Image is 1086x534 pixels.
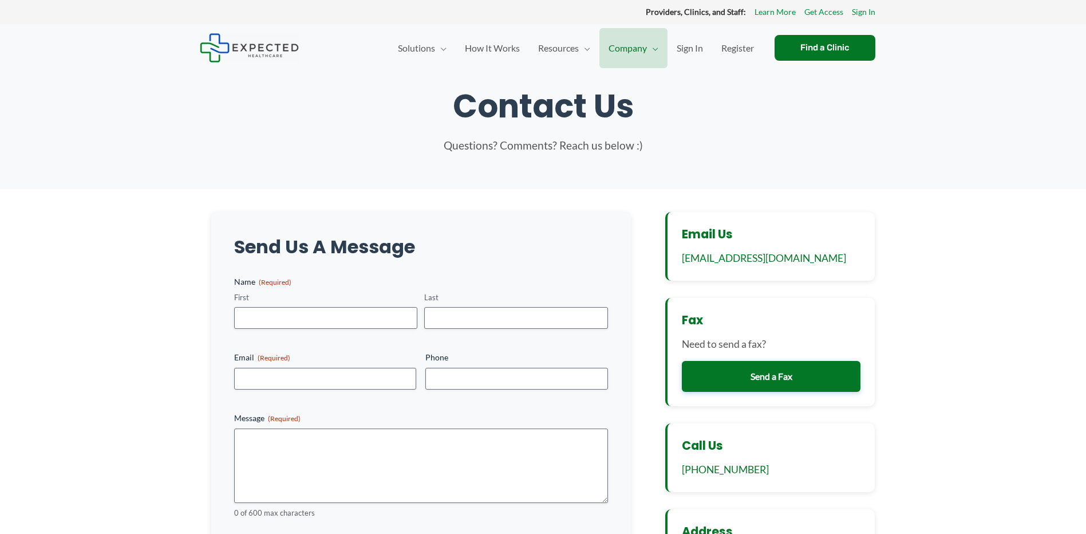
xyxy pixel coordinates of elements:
[682,226,861,242] h3: Email Us
[682,252,846,264] a: [EMAIL_ADDRESS][DOMAIN_NAME]
[456,28,529,68] a: How It Works
[682,312,861,328] h3: Fax
[259,278,291,286] span: (Required)
[721,28,754,68] span: Register
[372,137,715,155] p: Questions? Comments? Reach us below :)
[465,28,520,68] span: How It Works
[234,292,418,303] label: First
[234,508,608,519] div: 0 of 600 max characters
[682,464,769,476] a: [PHONE_NUMBER]
[268,414,301,423] span: (Required)
[609,28,647,68] span: Company
[389,28,763,68] nav: Primary Site Navigation
[682,438,861,453] h3: Call Us
[211,87,875,125] h1: Contact Us
[258,354,290,362] span: (Required)
[647,28,658,68] span: Menu Toggle
[852,5,875,19] a: Sign In
[599,28,668,68] a: CompanyMenu Toggle
[775,35,875,61] a: Find a Clinic
[755,5,796,19] a: Learn More
[712,28,763,68] a: Register
[234,413,608,424] label: Message
[529,28,599,68] a: ResourcesMenu Toggle
[579,28,590,68] span: Menu Toggle
[398,28,435,68] span: Solutions
[234,235,608,259] h2: Send Us A Message
[200,33,299,62] img: Expected Healthcare Logo - side, dark font, small
[538,28,579,68] span: Resources
[435,28,447,68] span: Menu Toggle
[424,292,608,303] label: Last
[234,352,417,363] label: Email
[234,276,291,288] legend: Name
[389,28,456,68] a: SolutionsMenu Toggle
[682,361,861,392] a: Send a Fax
[677,28,703,68] span: Sign In
[804,5,843,19] a: Get Access
[425,352,608,363] label: Phone
[646,7,746,17] strong: Providers, Clinics, and Staff:
[668,28,712,68] a: Sign In
[682,336,861,352] p: Need to send a fax?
